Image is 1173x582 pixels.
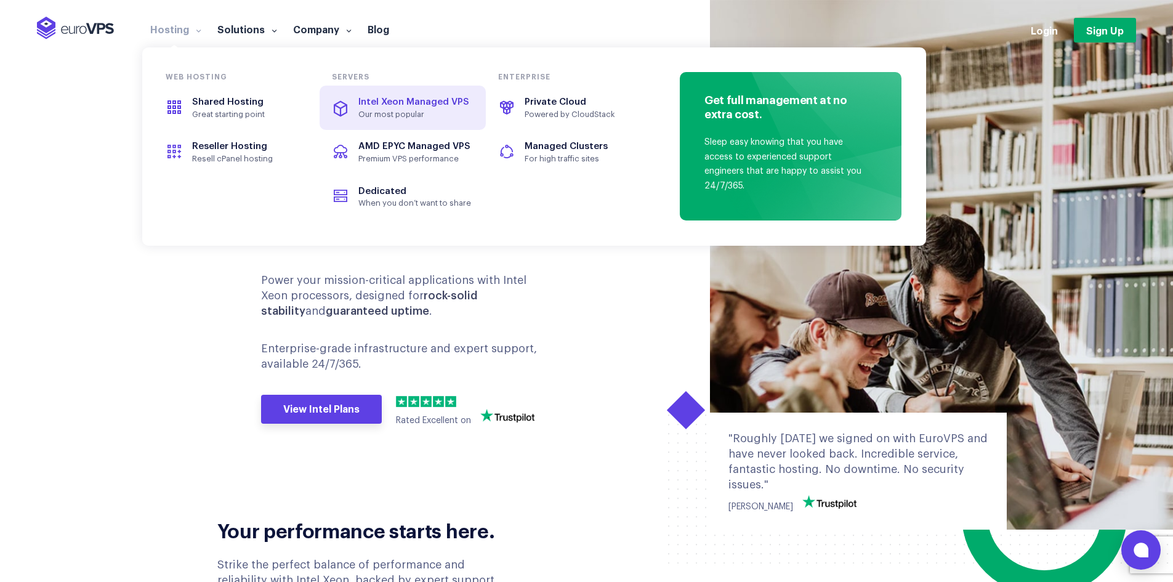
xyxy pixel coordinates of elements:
a: View Intel Plans [261,395,382,424]
a: Login [1031,23,1058,37]
div: VPS Hosting engineered for performance and peace of mind [217,150,578,246]
a: DedicatedWhen you don’t want to share [320,175,486,219]
img: 3 [421,396,432,407]
a: Company [285,23,360,35]
span: Our most popular [358,110,472,119]
span: Dedicated [358,187,406,196]
span: Shared Hosting [192,97,264,107]
span: Resell cPanel hosting [192,154,305,164]
a: Managed ClustersFor high traffic sites [486,130,652,174]
img: 1 [396,396,407,407]
b: rock-solid stability [261,290,478,317]
span: Premium VPS performance [358,154,472,164]
span: Powered by CloudStack [525,110,638,119]
button: Open chat window [1121,530,1161,570]
a: Blog [360,23,397,35]
span: Intel Xeon Managed VPS [358,97,469,107]
span: [PERSON_NAME] [728,503,793,511]
img: 4 [433,396,444,407]
a: Solutions [209,23,285,35]
a: Reseller HostingResell cPanel hosting [153,130,320,174]
a: AMD EPYC Managed VPSPremium VPS performance [320,130,486,174]
img: 2 [408,396,419,407]
a: Hosting [142,23,209,35]
p: Enterprise-grade infrastructure and expert support, available 24/7/365. [261,341,553,372]
b: guaranteed uptime [326,305,429,317]
a: Shared HostingGreat starting point [153,86,320,130]
p: Sleep easy knowing that you have access to experienced support engineers that are happy to assist... [704,135,871,194]
div: "Roughly [DATE] we signed on with EuroVPS and have never looked back. Incredible service, fantast... [728,431,988,493]
span: Reseller Hosting [192,142,267,151]
p: Power your mission-critical applications with Intel Xeon processors, designed for and . [261,273,553,320]
h4: Get full management at no extra cost. [704,92,871,124]
span: AMD EPYC Managed VPS [358,142,470,151]
span: Private Cloud [525,97,586,107]
span: When you don’t want to share [358,198,472,208]
span: Managed Clusters [525,142,608,151]
h2: Your performance starts here. [217,517,515,542]
span: For high traffic sites [525,154,638,164]
img: 5 [445,396,456,407]
span: Rated Excellent on [396,416,471,425]
a: Sign Up [1074,18,1136,42]
a: Private CloudPowered by CloudStack [486,86,652,130]
img: EuroVPS [37,17,114,39]
span: Great starting point [192,110,305,119]
a: Intel Xeon Managed VPSOur most popular [320,86,486,130]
